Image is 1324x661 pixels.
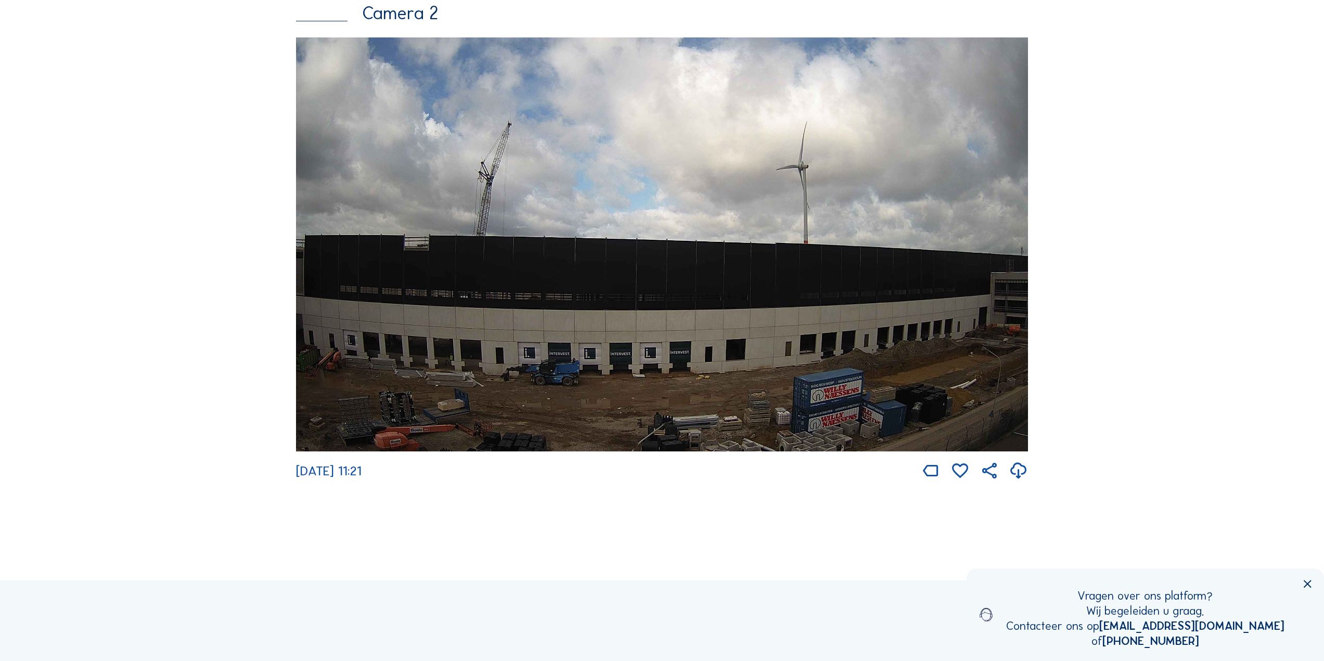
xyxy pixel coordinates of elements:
[1099,619,1284,633] a: [EMAIL_ADDRESS][DOMAIN_NAME]
[296,463,362,479] span: [DATE] 11:21
[1006,618,1284,633] div: Contacteer ons op
[1006,633,1284,649] div: of
[296,4,1028,22] div: Camera 2
[1102,634,1199,648] a: [PHONE_NUMBER]
[1006,588,1284,603] div: Vragen over ons platform?
[296,37,1028,451] img: Image
[1006,603,1284,618] div: Wij begeleiden u graag.
[980,588,993,641] img: operator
